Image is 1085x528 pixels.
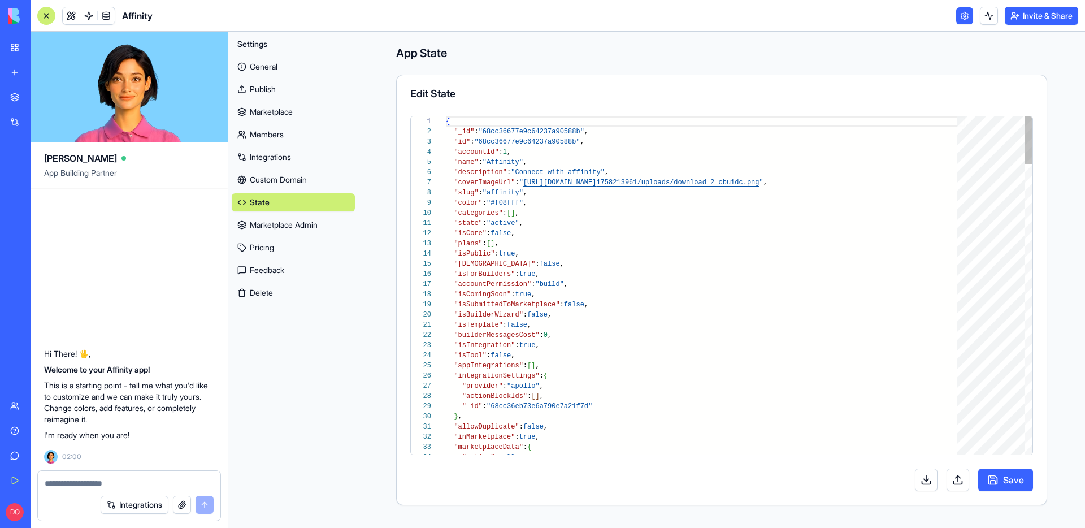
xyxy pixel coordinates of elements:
div: 18 [411,289,431,300]
span: ] [531,362,535,370]
div: Edit State [410,89,1033,99]
span: "isIntegration" [454,341,515,349]
span: , [560,260,564,268]
div: 23 [411,340,431,350]
div: 27 [411,381,431,391]
span: , [535,433,539,441]
span: [PERSON_NAME] [44,152,117,165]
div: 11 [411,218,431,228]
span: "[DEMOGRAPHIC_DATA]" [454,260,535,268]
span: , [763,179,767,187]
div: 19 [411,300,431,310]
span: : [503,321,507,329]
button: Save [978,469,1033,491]
div: 34 [411,452,431,462]
span: 1 [503,148,507,156]
span: true [519,270,536,278]
span: : [474,128,478,136]
span: : [540,372,544,380]
span: , [535,362,539,370]
span: "_id" [454,128,474,136]
span: : [483,240,487,248]
span: "allowDuplicate" [454,423,519,431]
span: "color" [454,199,482,207]
span: "provider" [462,382,503,390]
span: false [540,260,560,268]
span: , [580,138,584,146]
span: "68cc36eb73e6a790e7a21f7d" [487,403,592,410]
span: true [519,433,536,441]
span: , [494,240,498,248]
span: : [515,341,519,349]
span: "coverImageUrl" [454,179,515,187]
div: 22 [411,330,431,340]
div: 25 [411,361,431,371]
span: : [535,260,539,268]
div: 15 [411,259,431,269]
span: false [507,321,527,329]
a: Pricing [232,239,355,257]
span: , [535,341,539,349]
span: , [519,219,523,227]
span: false [527,311,548,319]
span: : [494,453,498,461]
span: "id" [454,138,470,146]
span: "build" [535,280,563,288]
span: : [511,291,515,298]
div: 31 [411,422,431,432]
p: I'm ready when you are! [44,430,214,441]
span: , [584,301,588,309]
span: "accountId" [454,148,498,156]
span: "actionBlockIds" [462,392,527,400]
span: "integrationSettings" [454,372,539,380]
span: , [540,382,544,390]
span: : [483,199,487,207]
button: Settings [232,35,355,53]
span: true [515,291,531,298]
div: 16 [411,269,431,279]
div: 4 [411,147,431,157]
span: "_id" [462,403,483,410]
strong: Welcome to your Affinity app! [44,365,150,374]
span: DO [6,503,24,521]
span: : [523,362,527,370]
span: : [487,352,491,360]
span: "inMarketplace" [454,433,515,441]
span: [ [527,362,531,370]
img: logo [8,8,78,24]
span: "description" [454,168,507,176]
div: 3 [411,137,431,147]
span: ] [535,392,539,400]
span: , [515,250,519,258]
div: 17 [411,279,431,289]
span: " [759,179,763,187]
span: "rating" [462,453,495,461]
span: , [511,230,515,237]
span: "builderMessagesCost" [454,331,539,339]
a: Custom Domain [232,171,355,189]
span: false [491,352,511,360]
span: , [523,158,527,166]
span: "#f08fff" [487,199,523,207]
div: 12 [411,228,431,239]
span: , [511,352,515,360]
span: "Affinity" [483,158,523,166]
div: 32 [411,432,431,442]
span: , [584,128,588,136]
h4: App State [396,45,1047,61]
button: Integrations [101,496,168,514]
span: "plans" [454,240,482,248]
span: { [544,372,548,380]
button: Invite & Share [1005,7,1078,25]
div: 1 [411,116,431,127]
p: This is a starting point - tell me what you'd like to customize and we can make it truly yours. C... [44,380,214,425]
span: , [527,321,531,329]
span: false [564,301,584,309]
span: , [523,189,527,197]
span: [ [531,392,535,400]
div: 9 [411,198,431,208]
span: : [479,189,483,197]
span: : [515,179,519,187]
span: { [527,443,531,451]
div: 10 [411,208,431,218]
